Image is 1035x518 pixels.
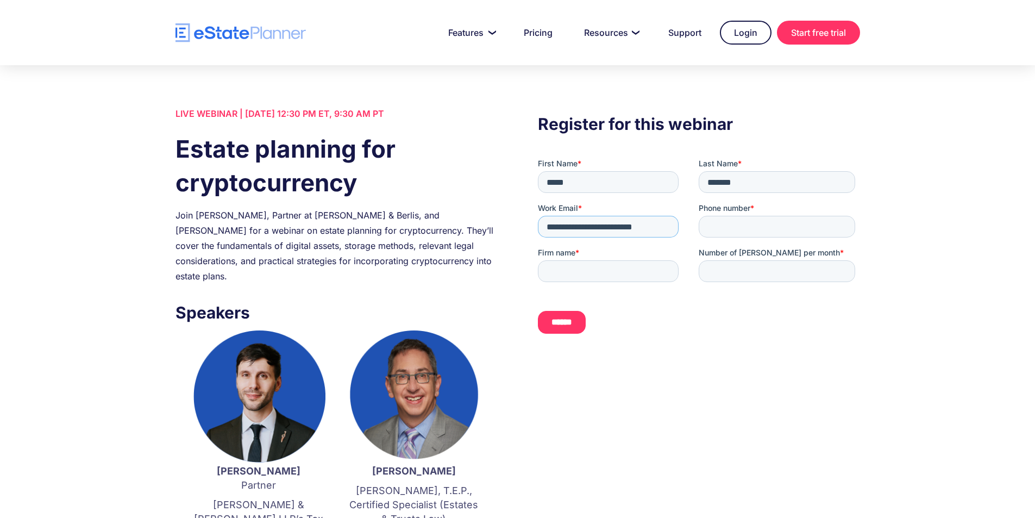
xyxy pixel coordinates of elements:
[175,132,497,199] h1: Estate planning for cryptocurrency
[192,464,325,492] p: Partner
[655,22,714,43] a: Support
[571,22,650,43] a: Resources
[175,208,497,284] div: Join [PERSON_NAME], Partner at [PERSON_NAME] & Berlis, and [PERSON_NAME] for a webinar on estate ...
[538,111,860,136] h3: Register for this webinar
[435,22,505,43] a: Features
[175,23,306,42] a: home
[538,158,860,343] iframe: Form 0
[511,22,566,43] a: Pricing
[720,21,771,45] a: Login
[777,21,860,45] a: Start free trial
[217,465,300,477] strong: [PERSON_NAME]
[175,106,497,121] div: LIVE WEBINAR | [DATE] 12:30 PM ET, 9:30 AM PT
[372,465,456,477] strong: [PERSON_NAME]
[175,300,497,325] h3: Speakers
